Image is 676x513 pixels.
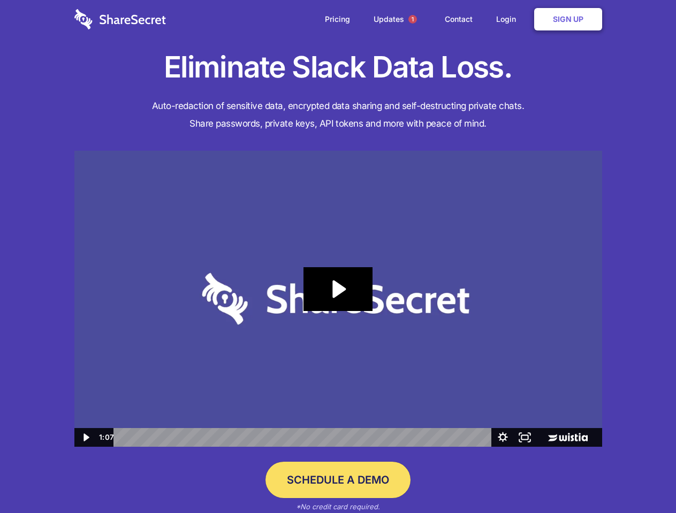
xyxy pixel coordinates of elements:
a: Pricing [314,3,361,36]
a: Contact [434,3,483,36]
a: Login [485,3,532,36]
h1: Eliminate Slack Data Loss. [74,48,602,87]
h4: Auto-redaction of sensitive data, encrypted data sharing and self-destructing private chats. Shar... [74,97,602,133]
img: Sharesecret [74,151,602,447]
img: logo-wordmark-white-trans-d4663122ce5f474addd5e946df7df03e33cb6a1c49d2221995e7729f52c070b2.svg [74,9,166,29]
button: Play Video [74,428,96,447]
